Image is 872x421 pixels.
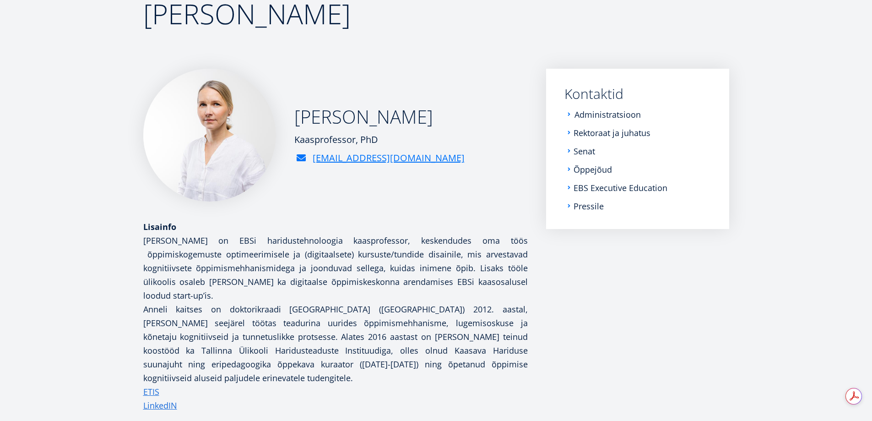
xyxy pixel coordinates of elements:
img: Anneli Veispak [143,69,276,202]
a: Administratsioon [574,110,641,119]
h2: [PERSON_NAME] [294,105,465,128]
a: ETIS [143,385,159,399]
a: Pressile [574,202,604,211]
a: LinkedIN [143,399,177,412]
p: Anneli kaitses on doktorikraadi [GEOGRAPHIC_DATA] ([GEOGRAPHIC_DATA]) 2012. aastal, [PERSON_NAME]... [143,302,528,385]
p: [PERSON_NAME] on EBSi haridustehnoloogia kaasprofessor, keskendudes oma töös õppimiskogemuste opt... [143,234,528,302]
a: Õppejõud [574,165,612,174]
a: Kontaktid [564,87,711,101]
a: EBS Executive Education [574,183,667,192]
a: Senat [574,147,595,156]
div: Kaasprofessor, PhD [294,133,465,147]
div: Lisainfo [143,220,528,234]
a: Rektoraat ja juhatus [574,128,650,137]
a: [EMAIL_ADDRESS][DOMAIN_NAME] [313,151,465,165]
